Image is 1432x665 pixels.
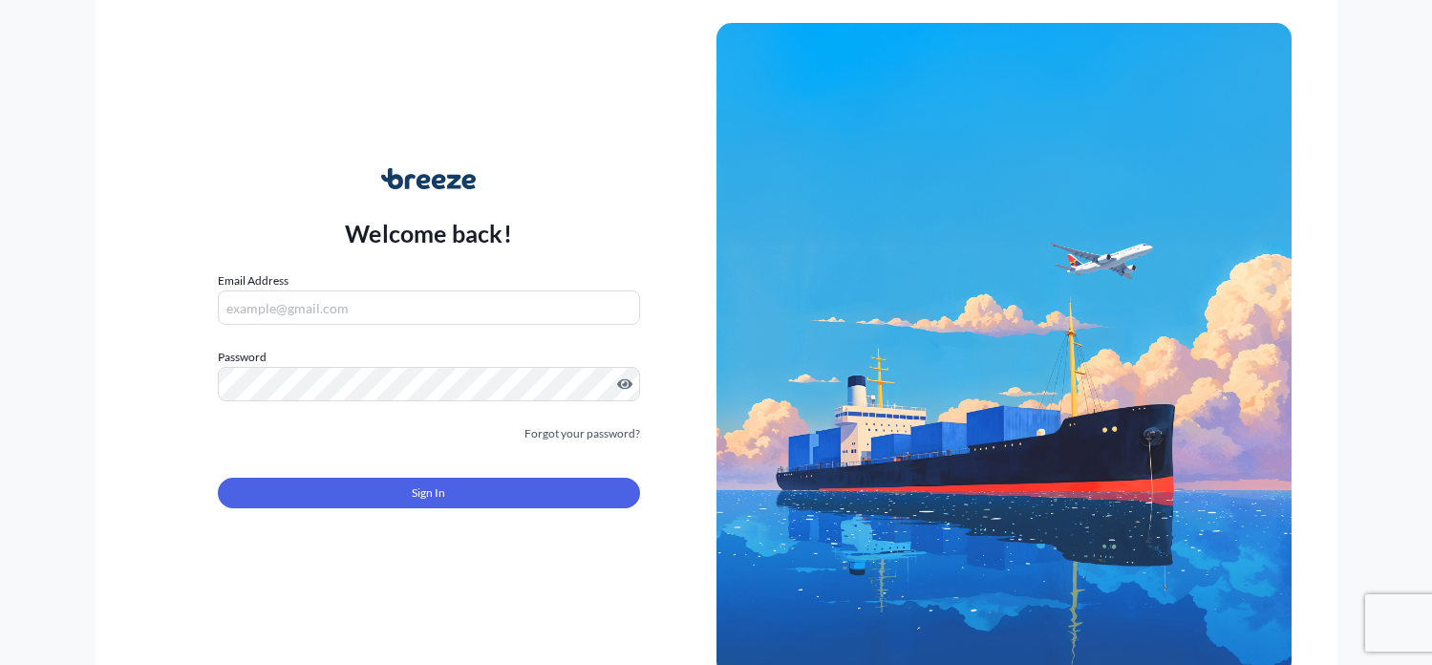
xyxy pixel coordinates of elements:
label: Email Address [218,271,289,290]
p: Welcome back! [345,218,512,248]
button: Sign In [218,478,640,508]
input: example@gmail.com [218,290,640,325]
button: Show password [617,376,632,392]
a: Forgot your password? [524,424,640,443]
span: Sign In [412,483,445,503]
label: Password [218,348,640,367]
